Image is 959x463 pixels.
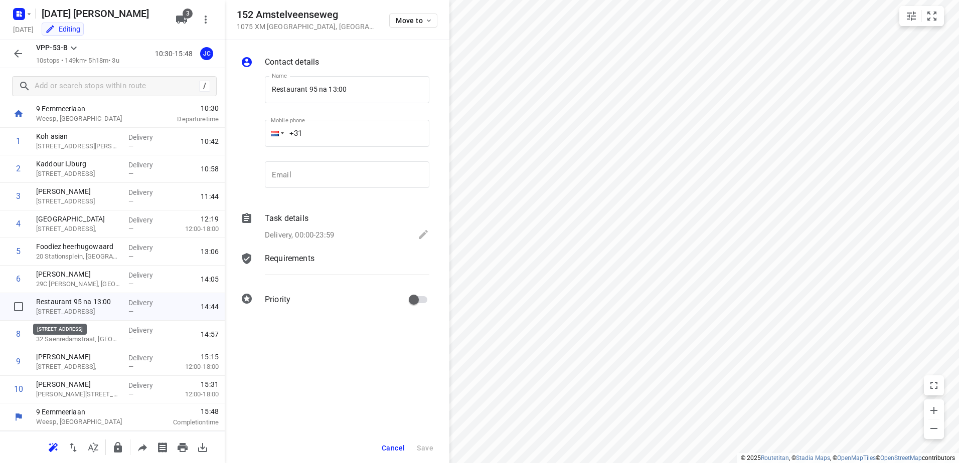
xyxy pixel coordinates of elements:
[265,294,290,306] p: Priority
[241,56,429,70] div: Contact details
[35,79,199,94] input: Add or search stops within route
[128,187,166,197] p: Delivery
[9,297,29,317] span: Select
[36,114,140,124] p: Weesp, [GEOGRAPHIC_DATA]
[152,442,173,451] span: Print shipping labels
[36,131,120,141] p: Koh asian
[128,160,166,170] p: Delivery
[237,9,377,21] h5: 152 Amstelveenseweg
[36,334,120,344] p: 32 Saenredamstraat, Amsterdam
[265,253,314,265] p: Requirements
[169,389,219,399] p: 12:00-18:00
[128,170,133,177] span: —
[36,214,120,224] p: [GEOGRAPHIC_DATA]
[201,164,219,174] span: 10:58
[36,269,120,279] p: [PERSON_NAME]
[152,417,219,427] p: Completion time
[152,103,219,113] span: 10:30
[741,454,955,461] li: © 2025 , © , © © contributors
[45,24,80,34] div: You are currently in edit mode.
[128,335,133,343] span: —
[36,279,120,289] p: 29C Martini van Geffenstraat, Amsterdam
[128,325,166,335] p: Delivery
[36,297,120,307] p: Restaurant 95 na 13:00
[201,329,219,339] span: 14:57
[201,136,219,146] span: 10:42
[16,274,21,284] div: 6
[378,439,409,457] button: Cancel
[83,442,103,451] span: Sort by time window
[128,197,133,205] span: —
[796,454,830,461] a: Stadia Maps
[36,56,119,66] p: 10 stops • 149km • 5h18m • 3u
[108,437,128,457] button: Lock route
[36,224,120,234] p: [STREET_ADDRESS],
[36,169,120,179] p: [STREET_ADDRESS]
[36,141,120,151] p: 372 Krijn Taconiskade, Amsterdam
[201,191,219,201] span: 11:44
[201,302,219,312] span: 14:44
[152,114,219,124] p: Departure time
[16,191,21,201] div: 3
[169,362,219,372] p: 12:00-18:00
[265,120,429,147] input: 1 (702) 123-4567
[16,164,21,173] div: 2
[128,390,133,398] span: —
[36,242,120,252] p: Foodiez heerhugowaard
[128,243,166,253] p: Delivery
[201,247,219,257] span: 13:06
[199,81,210,92] div: /
[128,380,166,390] p: Delivery
[36,379,120,389] p: [PERSON_NAME]
[880,454,922,461] a: OpenStreetMap
[196,10,216,30] button: More
[38,6,168,22] h5: Rename
[241,253,429,283] div: Requirements
[201,214,219,224] span: 12:19
[241,212,429,243] div: Task detailsDelivery, 00:00-23:59
[265,229,334,241] p: Delivery, 00:00-23:59
[128,142,133,150] span: —
[16,247,21,256] div: 5
[237,23,377,31] p: 1075 XM [GEOGRAPHIC_DATA] , [GEOGRAPHIC_DATA]
[36,252,120,262] p: 20 Stationsplein, Heerhugowaard
[36,43,68,53] p: VPP-53-B
[128,353,166,363] p: Delivery
[417,228,429,241] svg: Edit
[36,389,120,399] p: [PERSON_NAME][STREET_ADDRESS],
[36,362,120,372] p: [STREET_ADDRESS],
[265,212,308,224] p: Task details
[197,44,217,64] button: JC
[265,120,284,147] div: Netherlands: + 31
[265,56,319,68] p: Contact details
[132,442,152,451] span: Share route
[173,442,193,451] span: Print route
[128,298,166,308] p: Delivery
[36,159,120,169] p: Kaddour IJburg
[152,406,219,416] span: 15:48
[128,215,166,225] p: Delivery
[36,196,120,206] p: 13 Gentiaanstraat, Amsterdam
[16,136,21,146] div: 1
[36,352,120,362] p: [PERSON_NAME]
[271,118,305,123] label: Mobile phone
[837,454,876,461] a: OpenMapTiles
[172,10,192,30] button: 3
[36,324,120,334] p: Layers bakery
[169,224,219,234] p: 12:00-18:00
[128,363,133,370] span: —
[63,442,83,451] span: Reverse route
[128,132,166,142] p: Delivery
[396,17,433,25] span: Move to
[16,357,21,366] div: 9
[16,219,21,228] div: 4
[9,24,38,35] h5: Project date
[128,253,133,260] span: —
[36,417,140,427] p: Weesp, [GEOGRAPHIC_DATA]
[155,49,197,59] p: 10:30-15:48
[183,9,193,19] span: 3
[201,274,219,284] span: 14:05
[201,352,219,362] span: 15:15
[36,407,140,417] p: 9 Eemmeerlaan
[193,442,213,451] span: Download route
